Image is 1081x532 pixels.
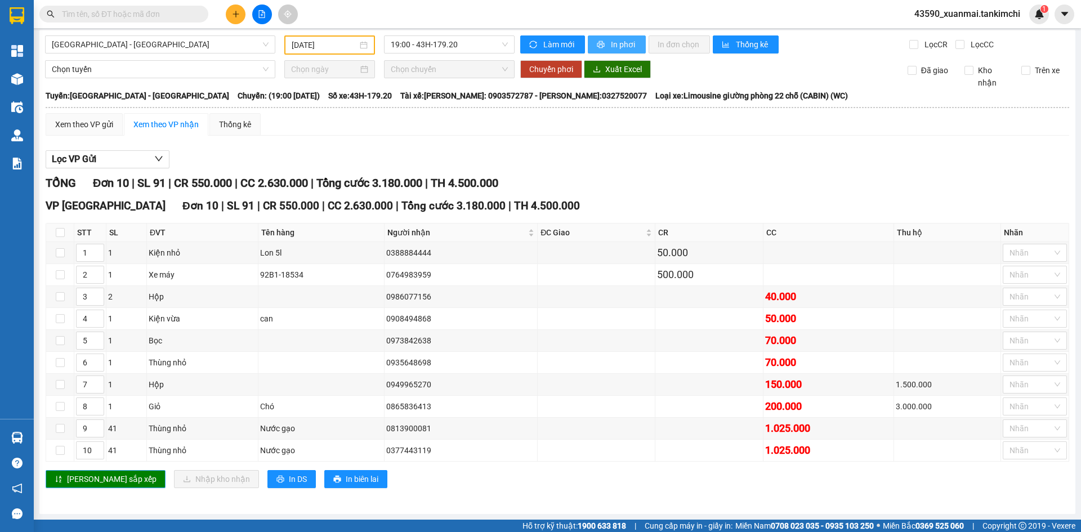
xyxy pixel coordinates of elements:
[735,520,874,532] span: Miền Nam
[657,267,761,283] div: 500.000
[91,398,104,406] span: Increase Value
[386,378,535,391] div: 0949965270
[95,422,101,428] span: up
[46,176,76,190] span: TỔNG
[278,5,298,24] button: aim
[55,118,113,131] div: Xem theo VP gửi
[95,364,101,370] span: down
[896,400,999,413] div: 3.000.000
[95,400,101,406] span: up
[386,422,535,435] div: 0813900081
[915,521,964,530] strong: 0369 525 060
[149,247,256,259] div: Kiện nhỏ
[108,290,145,303] div: 2
[973,64,1013,89] span: Kho nhận
[1042,5,1046,13] span: 1
[260,422,382,435] div: Nước gạo
[263,199,319,212] span: CR 550.000
[11,129,23,141] img: warehouse-icon
[386,247,535,259] div: 0388884444
[149,269,256,281] div: Xe máy
[522,520,626,532] span: Hỗ trợ kỹ thuật:
[95,408,101,414] span: down
[657,245,761,261] div: 50.000
[95,298,101,305] span: down
[713,35,779,53] button: bar-chartThống kê
[328,199,393,212] span: CC 2.630.000
[95,356,101,363] span: up
[91,385,104,393] span: Decrease Value
[147,223,258,242] th: ĐVT
[1030,64,1064,77] span: Trên xe
[226,5,245,24] button: plus
[95,290,101,297] span: up
[765,311,892,327] div: 50.000
[95,386,101,392] span: down
[543,38,576,51] span: Làm mới
[91,275,104,283] span: Decrease Value
[149,356,256,369] div: Thùng nhỏ
[91,332,104,341] span: Increase Value
[174,470,259,488] button: downloadNhập kho nhận
[46,470,166,488] button: sort-ascending[PERSON_NAME] sắp xếp
[95,246,101,253] span: up
[260,444,382,457] div: Nước gạo
[232,10,240,18] span: plus
[52,61,269,78] span: Chọn tuyến
[540,226,644,239] span: ĐC Giao
[149,290,256,303] div: Hộp
[91,420,104,428] span: Increase Value
[95,254,101,261] span: down
[920,38,949,51] span: Lọc CR
[894,223,1001,242] th: Thu hộ
[883,520,964,532] span: Miền Bắc
[149,378,256,391] div: Hộp
[635,520,636,532] span: |
[763,223,894,242] th: CC
[91,376,104,385] span: Increase Value
[267,470,316,488] button: printerIn DS
[221,199,224,212] span: |
[91,310,104,319] span: Increase Value
[771,521,874,530] strong: 0708 023 035 - 0935 103 250
[95,334,101,341] span: up
[91,319,104,327] span: Decrease Value
[108,334,145,347] div: 1
[593,65,601,74] span: download
[91,406,104,415] span: Decrease Value
[182,199,218,212] span: Đơn 10
[765,333,892,348] div: 70.000
[588,35,646,53] button: printerIn phơi
[322,199,325,212] span: |
[52,152,96,166] span: Lọc VP Gửi
[1004,226,1066,239] div: Nhãn
[520,60,582,78] button: Chuyển phơi
[401,199,506,212] span: Tổng cước 3.180.000
[149,312,256,325] div: Kiện vừa
[284,10,292,18] span: aim
[133,118,199,131] div: Xem theo VP nhận
[219,118,251,131] div: Thống kê
[386,269,535,281] div: 0764983959
[74,223,106,242] th: STT
[877,524,880,528] span: ⚪️
[108,378,145,391] div: 1
[260,247,382,259] div: Lon 5l
[972,520,974,532] span: |
[611,38,637,51] span: In phơi
[578,521,626,530] strong: 1900 633 818
[257,199,260,212] span: |
[260,269,382,281] div: 92B1-18534
[11,45,23,57] img: dashboard-icon
[1055,5,1074,24] button: caret-down
[425,176,428,190] span: |
[91,428,104,437] span: Decrease Value
[396,199,399,212] span: |
[95,312,101,319] span: up
[108,269,145,281] div: 1
[765,289,892,305] div: 40.000
[400,90,647,102] span: Tài xế: [PERSON_NAME]: 0903572787 - [PERSON_NAME]:0327520077
[765,377,892,392] div: 150.000
[386,290,535,303] div: 0986077156
[174,176,232,190] span: CR 550.000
